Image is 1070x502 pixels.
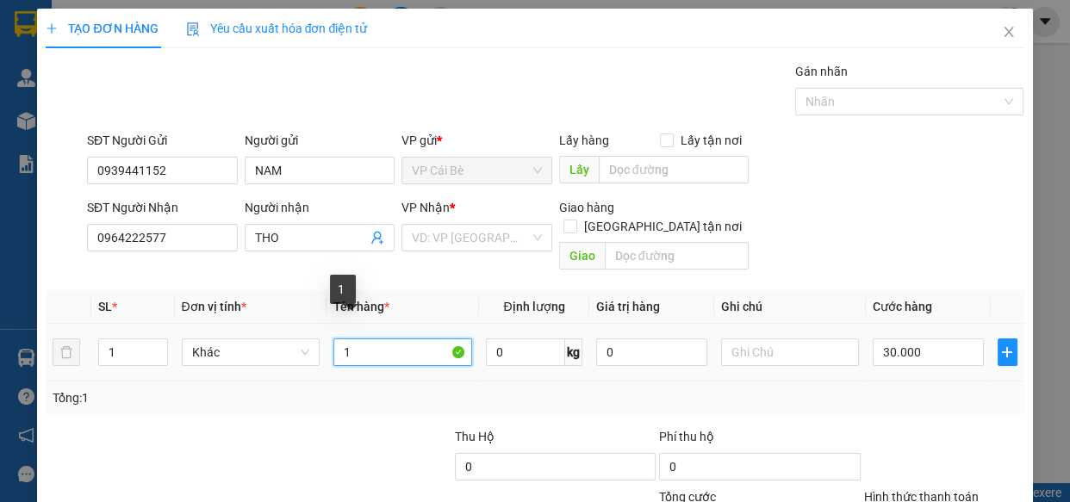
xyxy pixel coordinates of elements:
span: Lấy hàng [559,133,609,147]
input: Dọc đường [605,242,749,270]
span: plus [998,345,1017,359]
button: Close [985,9,1033,57]
input: Ghi Chú [721,338,860,366]
span: Đơn vị tính [182,300,246,313]
span: [GEOGRAPHIC_DATA] tận nơi [577,217,749,236]
img: icon [186,22,200,36]
div: Phí thu hộ [659,427,860,453]
span: plus [46,22,58,34]
span: Giá trị hàng [596,300,660,313]
span: Giao [559,242,605,270]
span: Lấy tận nơi [674,131,749,150]
label: Gán nhãn [795,65,848,78]
div: 1 [330,275,356,304]
span: kg [565,338,582,366]
span: user-add [370,231,384,245]
span: close [1002,25,1016,39]
div: Người gửi [245,131,395,150]
div: Người nhận [245,198,395,217]
span: TẠO ĐƠN HÀNG [46,22,158,35]
button: plus [998,338,1017,366]
span: Yêu cầu xuất hóa đơn điện tử [186,22,368,35]
div: SĐT Người Gửi [87,131,238,150]
button: delete [53,338,80,366]
span: VP Cái Bè [412,158,542,183]
div: VP gửi [401,131,552,150]
span: Cước hàng [873,300,932,313]
span: Giao hàng [559,201,614,214]
span: Lấy [559,156,599,183]
span: Thu Hộ [455,430,495,443]
input: Dọc đường [599,156,749,183]
span: VP Nhận [401,201,450,214]
th: Ghi chú [714,290,867,324]
span: Tên hàng [333,300,389,313]
div: Tổng: 1 [53,388,414,407]
div: SĐT Người Nhận [87,198,238,217]
input: 0 [596,338,707,366]
span: Định lượng [503,300,564,313]
input: VD: Bàn, Ghế [333,338,472,366]
span: SL [98,300,112,313]
span: Khác [192,339,310,365]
